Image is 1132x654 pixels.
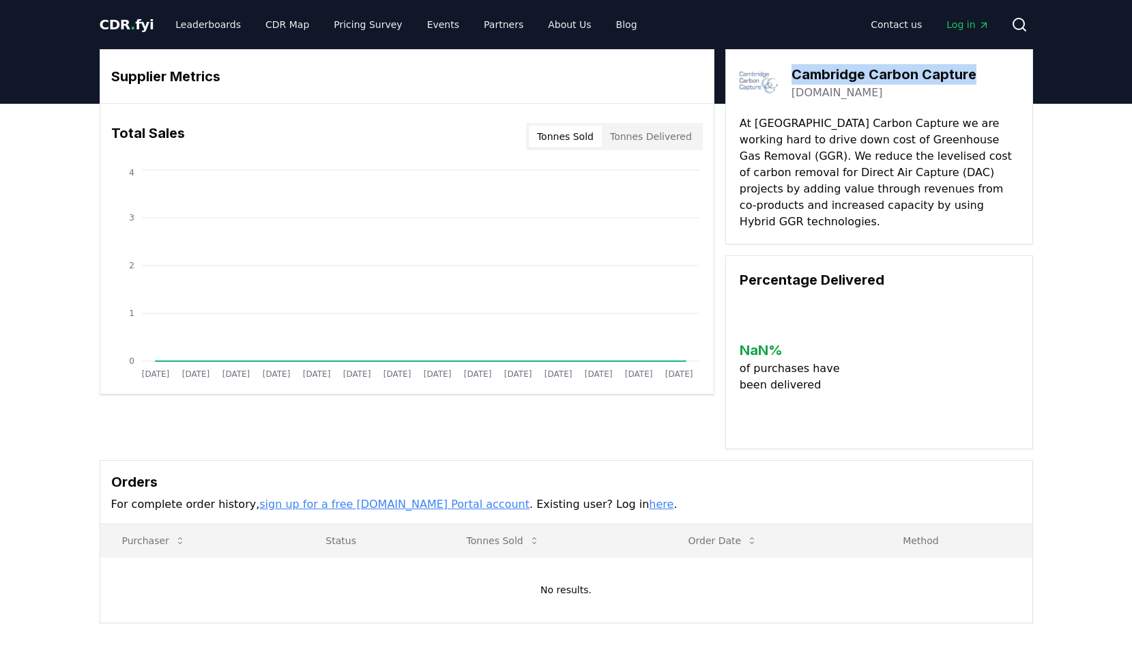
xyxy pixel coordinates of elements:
tspan: [DATE] [262,369,290,379]
a: [DOMAIN_NAME] [792,85,883,101]
a: CDR Map [255,12,320,37]
h3: Orders [111,472,1021,492]
tspan: 1 [129,309,134,318]
a: Log in [935,12,1000,37]
h3: Supplier Metrics [111,66,703,87]
tspan: 2 [129,261,134,270]
p: of purchases have been delivered [740,360,851,393]
a: sign up for a free [DOMAIN_NAME] Portal account [259,498,529,511]
span: CDR fyi [100,16,154,33]
a: Leaderboards [164,12,252,37]
nav: Main [860,12,1000,37]
h3: Percentage Delivered [740,270,1019,290]
tspan: [DATE] [141,369,169,379]
a: here [649,498,673,511]
span: Log in [946,18,989,31]
a: CDR.fyi [100,15,154,34]
tspan: [DATE] [222,369,250,379]
td: No results. [100,557,1032,623]
tspan: 0 [129,356,134,366]
button: Tonnes Sold [529,126,602,147]
button: Order Date [677,527,768,554]
tspan: [DATE] [343,369,371,379]
tspan: 3 [129,213,134,223]
p: At [GEOGRAPHIC_DATA] Carbon Capture we are working hard to drive down cost of Greenhouse Gas Remo... [740,115,1019,230]
a: About Us [537,12,602,37]
tspan: 4 [129,168,134,177]
tspan: [DATE] [383,369,411,379]
button: Purchaser [111,527,197,554]
tspan: [DATE] [423,369,451,379]
p: For complete order history, . Existing user? Log in . [111,496,1021,513]
tspan: [DATE] [665,369,693,379]
a: Blog [605,12,648,37]
button: Tonnes Delivered [602,126,700,147]
tspan: [DATE] [624,369,652,379]
nav: Main [164,12,648,37]
a: Events [416,12,470,37]
a: Contact us [860,12,933,37]
a: Partners [473,12,534,37]
h3: Total Sales [111,123,185,150]
tspan: [DATE] [504,369,532,379]
tspan: [DATE] [544,369,572,379]
tspan: [DATE] [302,369,330,379]
span: . [130,16,135,33]
a: Pricing Survey [323,12,413,37]
tspan: [DATE] [584,369,612,379]
p: Status [315,534,433,548]
h3: Cambridge Carbon Capture [792,64,976,85]
p: Method [892,534,1021,548]
h3: NaN % [740,340,851,360]
img: Cambridge Carbon Capture-logo [740,63,778,102]
button: Tonnes Sold [456,527,551,554]
tspan: [DATE] [463,369,491,379]
tspan: [DATE] [182,369,209,379]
